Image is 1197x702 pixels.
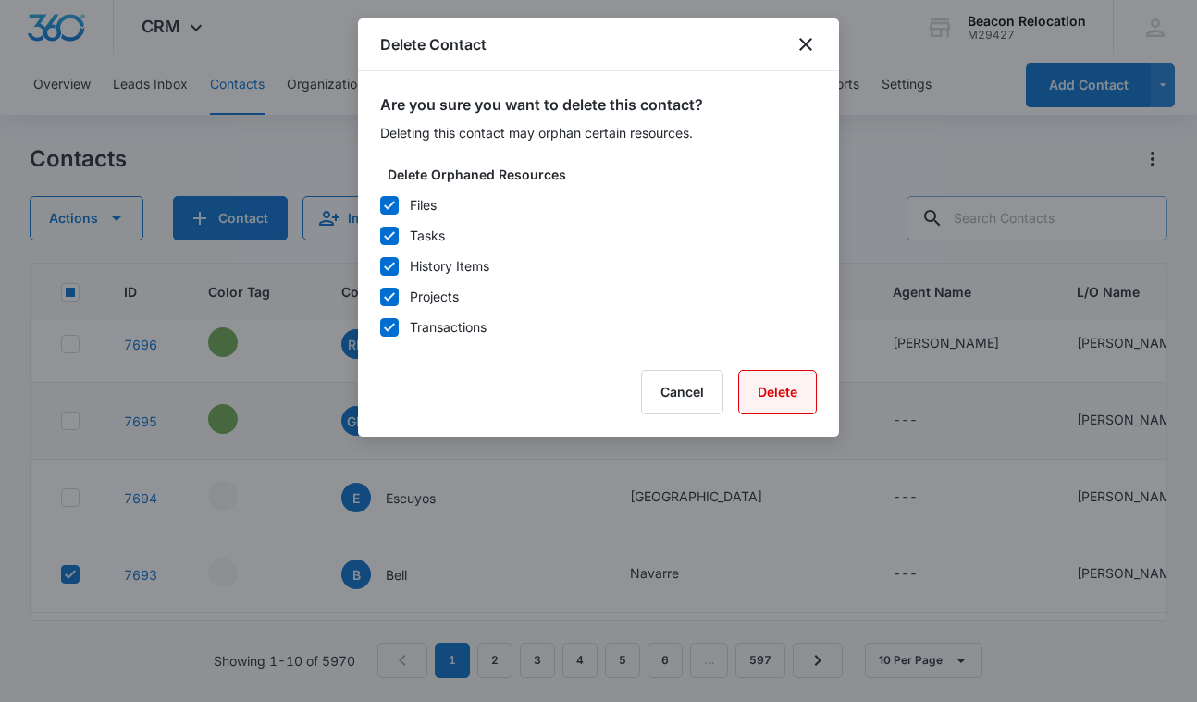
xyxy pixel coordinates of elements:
p: Deleting this contact may orphan certain resources. [380,123,817,142]
button: close [795,33,817,55]
div: Projects [410,287,459,306]
label: Delete Orphaned Resources [388,165,824,184]
div: Transactions [410,317,487,337]
div: History Items [410,256,489,276]
h2: Are you sure you want to delete this contact? [380,93,817,116]
button: Delete [738,370,817,414]
h1: Delete Contact [380,33,487,55]
div: Tasks [410,226,445,245]
button: Cancel [641,370,723,414]
div: Files [410,195,437,215]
